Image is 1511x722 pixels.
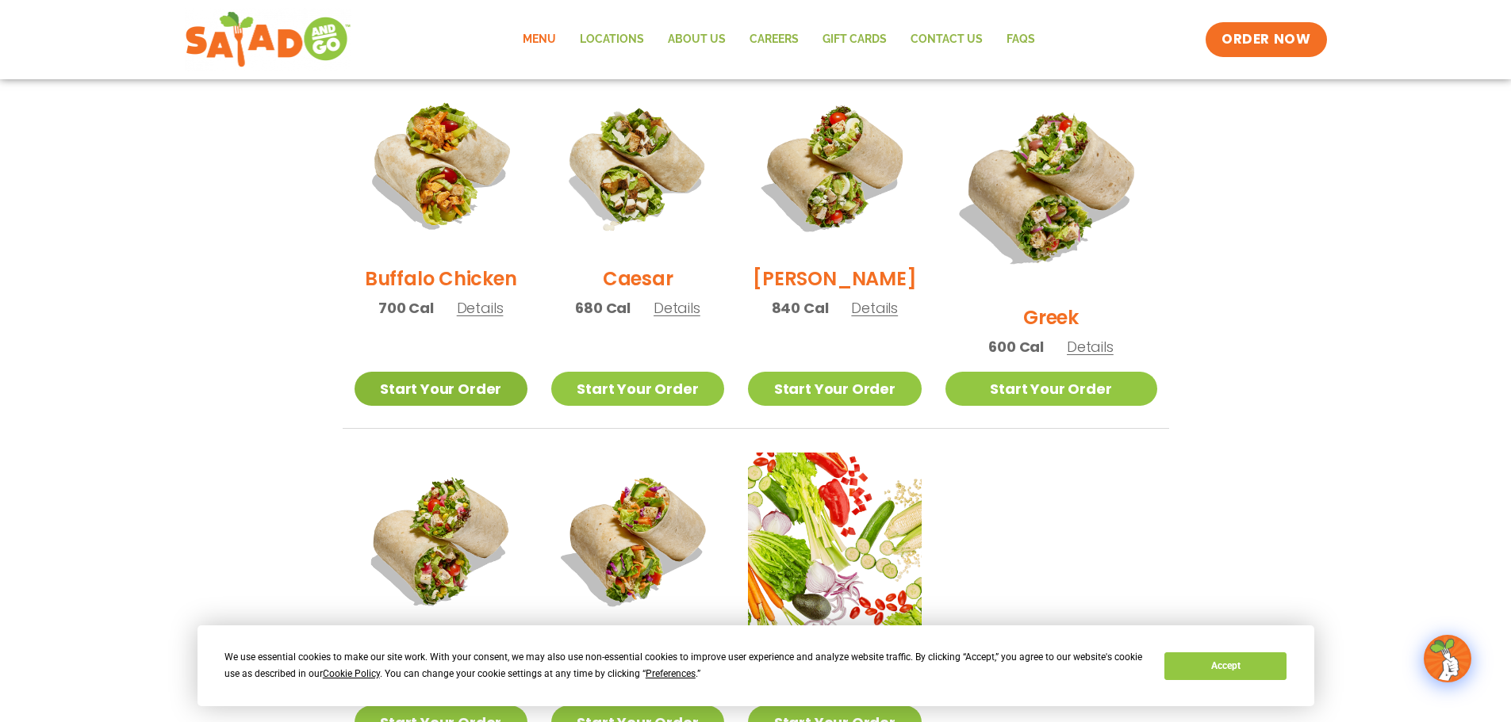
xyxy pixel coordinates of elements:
a: Contact Us [899,21,995,58]
a: Start Your Order [355,372,527,406]
img: Product photo for Thai Wrap [551,453,724,625]
span: Details [654,298,700,318]
h2: Greek [1023,304,1079,331]
span: 600 Cal [988,336,1044,357]
a: Start Your Order [945,372,1157,406]
div: We use essential cookies to make our site work. With your consent, we may also use non-essential ... [224,649,1145,682]
img: Product photo for Build Your Own [748,453,921,625]
h2: Buffalo Chicken [365,265,516,292]
h2: [PERSON_NAME] [753,265,916,292]
span: 700 Cal [378,297,434,319]
a: FAQs [995,21,1047,58]
a: Start Your Order [551,372,724,406]
img: new-SAG-logo-768×292 [185,8,352,71]
span: 680 Cal [575,297,631,319]
button: Accept [1164,652,1287,680]
h2: Caesar [603,265,673,292]
span: Cookie Policy [323,668,380,679]
nav: Menu [511,21,1047,58]
img: Product photo for Buffalo Chicken Wrap [355,80,527,253]
img: Product photo for Caesar Wrap [551,80,724,253]
a: Start Your Order [748,372,921,406]
a: Menu [511,21,568,58]
div: Cookie Consent Prompt [198,625,1314,706]
a: ORDER NOW [1206,22,1326,57]
img: Product photo for Greek Wrap [945,80,1157,292]
img: Product photo for Jalapeño Ranch Wrap [355,453,527,625]
a: Careers [738,21,811,58]
span: Preferences [646,668,696,679]
a: About Us [656,21,738,58]
img: wpChatIcon [1425,636,1470,681]
span: ORDER NOW [1221,30,1310,49]
span: Details [851,298,898,318]
a: Locations [568,21,656,58]
span: 840 Cal [772,297,829,319]
span: Details [1067,337,1114,357]
img: Product photo for Cobb Wrap [748,80,921,253]
a: GIFT CARDS [811,21,899,58]
span: Details [457,298,504,318]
